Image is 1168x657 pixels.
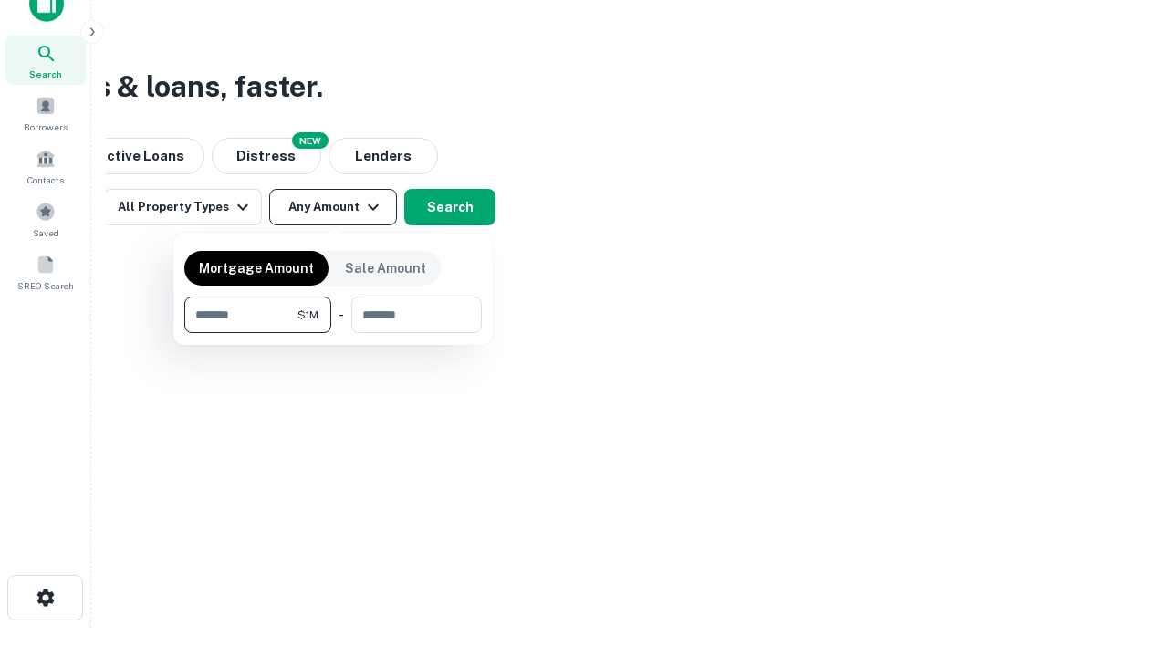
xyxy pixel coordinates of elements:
div: - [339,297,344,333]
iframe: Chat Widget [1077,511,1168,599]
p: Mortgage Amount [199,258,314,278]
span: $1M [297,307,318,323]
p: Sale Amount [345,258,426,278]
